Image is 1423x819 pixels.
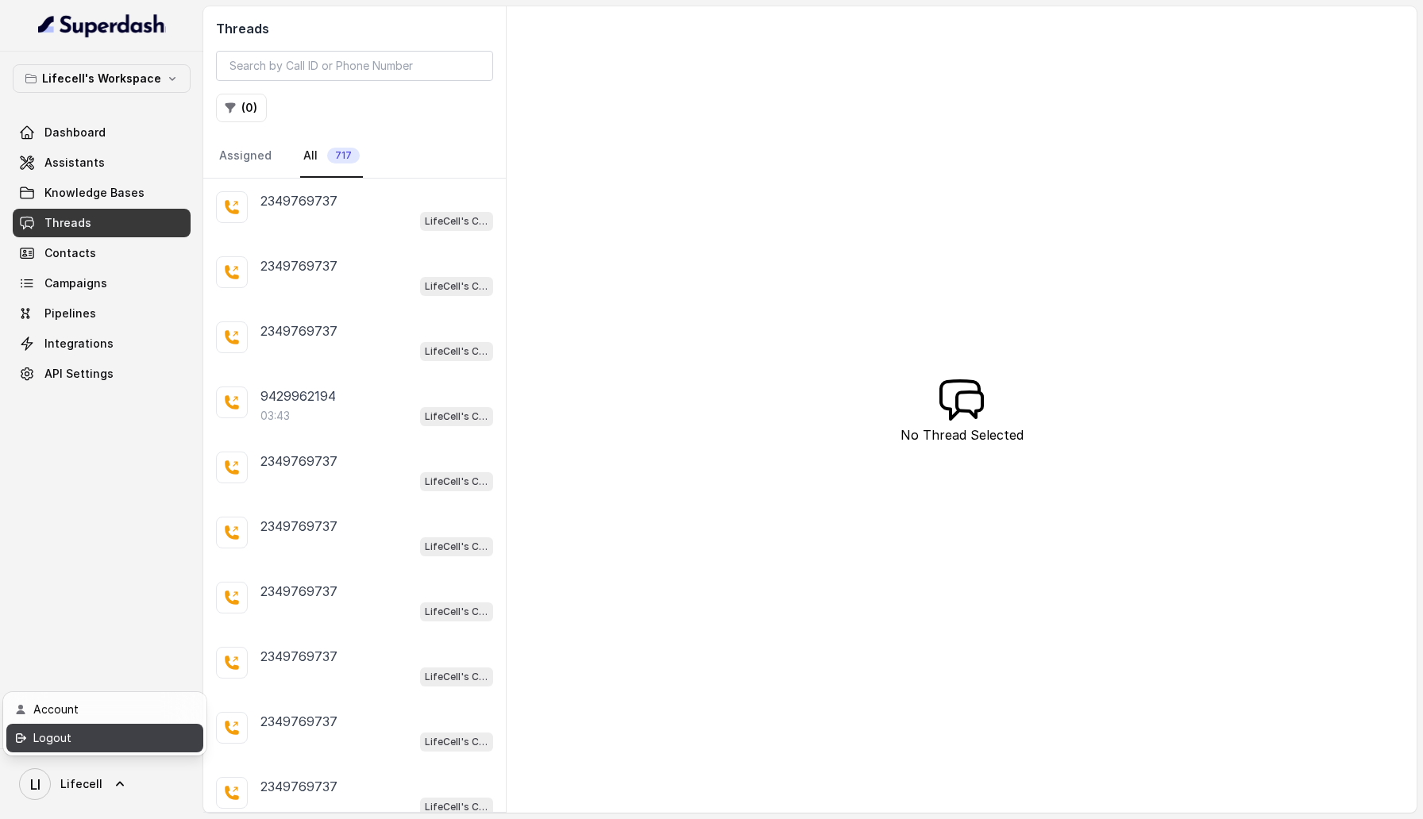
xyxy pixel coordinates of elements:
div: Account [33,700,168,719]
a: Lifecell [13,762,191,806]
text: LI [30,776,40,793]
div: Lifecell [3,692,206,756]
div: Logout [33,729,168,748]
span: Lifecell [60,776,102,792]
